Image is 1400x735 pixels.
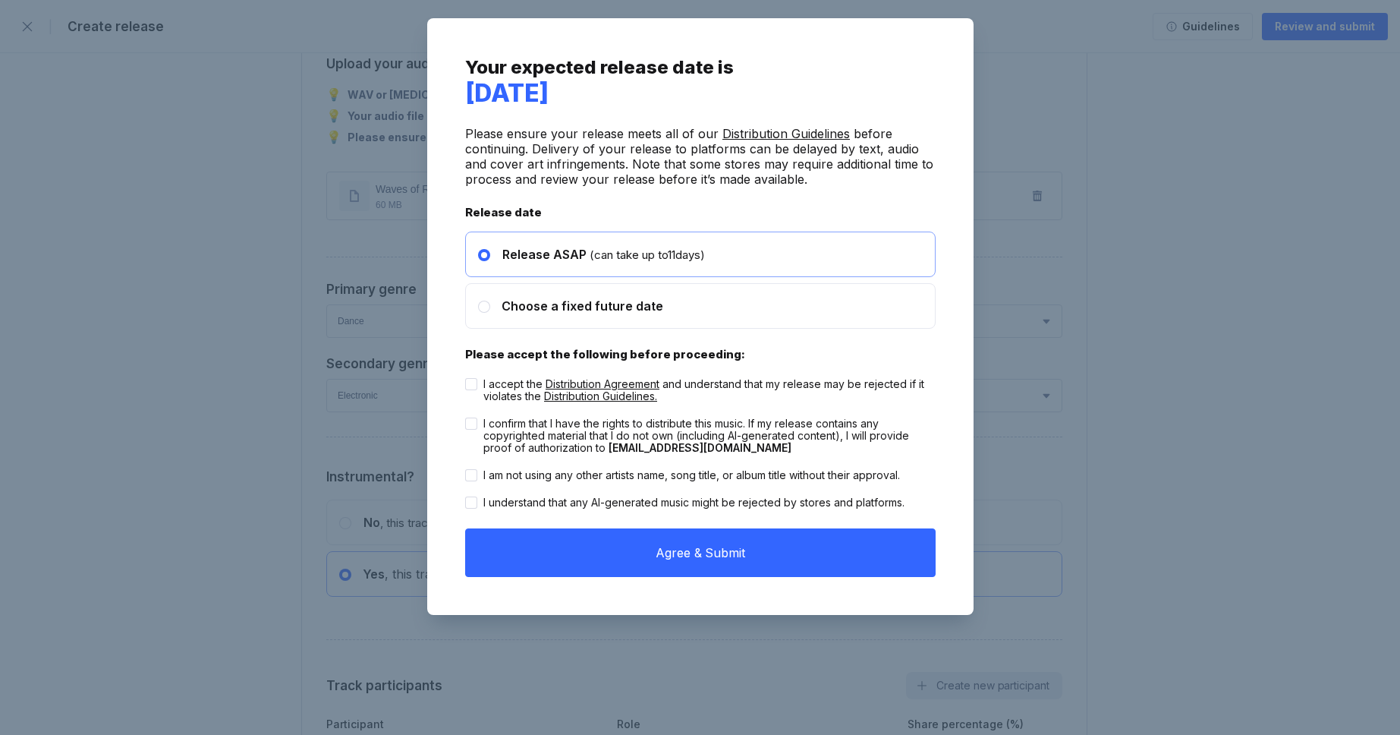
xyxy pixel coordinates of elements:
[465,78,549,108] span: [DATE]
[483,378,936,402] div: I accept the and understand that my release may be rejected if it violates the
[465,56,936,108] div: Your expected release date is
[465,126,936,187] div: Please ensure your release meets all of our before continuing. Delivery of your release to platfo...
[502,298,663,314] span: Choose a fixed future date
[465,528,936,577] button: Agree & Submit
[546,377,659,390] span: Distribution Agreement
[465,347,936,361] div: Please accept the following before proceeding:
[483,497,904,509] div: I understand that any AI-generated music might be rejected by stores and platforms.
[483,469,900,481] div: I am not using any other artists name, song title, or album title without their approval.
[483,418,936,454] div: I confirm that I have the rights to distribute this music. If my release contains any copyrighted...
[609,441,791,454] span: [EMAIL_ADDRESS][DOMAIN_NAME]
[544,390,657,402] span: Distribution Guidelines.
[490,247,705,262] div: (can take up to 11 days)
[502,247,587,262] span: Release ASAP
[722,126,850,141] span: Distribution Guidelines
[465,205,936,219] div: Release date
